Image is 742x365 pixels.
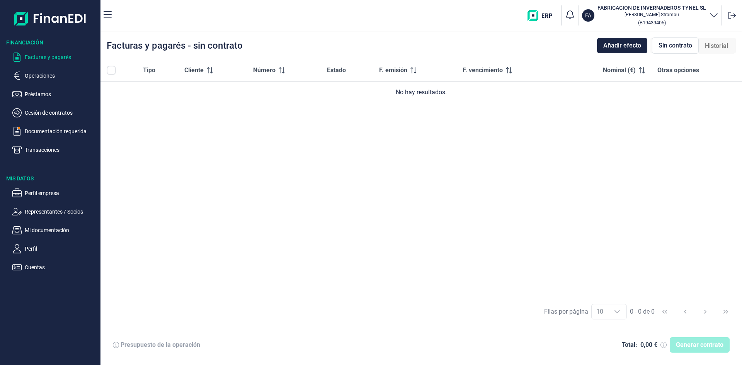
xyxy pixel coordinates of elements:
[12,188,97,198] button: Perfil empresa
[12,108,97,117] button: Cesión de contratos
[12,145,97,154] button: Transacciones
[25,71,97,80] p: Operaciones
[597,38,647,53] button: Añadir efecto
[25,244,97,253] p: Perfil
[12,207,97,216] button: Representantes / Socios
[25,188,97,198] p: Perfil empresa
[463,66,503,75] span: F. vencimiento
[655,302,674,321] button: First Page
[25,207,97,216] p: Representantes / Socios
[640,341,657,349] div: 0,00 €
[121,341,200,349] div: Presupuesto de la operación
[12,71,97,80] button: Operaciones
[696,302,715,321] button: Next Page
[14,6,87,31] img: Logo de aplicación
[25,90,97,99] p: Préstamos
[699,38,734,54] div: Historial
[676,302,694,321] button: Previous Page
[12,90,97,99] button: Préstamos
[603,41,641,50] span: Añadir efecto
[657,66,699,75] span: Otras opciones
[659,41,692,50] span: Sin contrato
[582,4,718,27] button: FAFABRICACION DE INVERNADEROS TYNEL SL[PERSON_NAME] Strambu(B19439405)
[12,244,97,253] button: Perfil
[25,263,97,272] p: Cuentas
[107,41,243,50] div: Facturas y pagarés - sin contrato
[716,302,735,321] button: Last Page
[25,53,97,62] p: Facturas y pagarés
[25,127,97,136] p: Documentación requerida
[327,66,346,75] span: Estado
[253,66,276,75] span: Número
[638,20,666,25] small: Copiar cif
[622,341,637,349] div: Total:
[25,145,97,154] p: Transacciones
[12,226,97,235] button: Mi documentación
[544,307,588,316] div: Filas por página
[630,309,655,315] span: 0 - 0 de 0
[597,12,706,18] p: [PERSON_NAME] Strambu
[705,41,728,51] span: Historial
[528,10,558,21] img: erp
[12,127,97,136] button: Documentación requerida
[143,66,155,75] span: Tipo
[184,66,204,75] span: Cliente
[652,37,699,54] div: Sin contrato
[585,12,591,19] p: FA
[107,66,116,75] div: All items unselected
[608,304,626,319] div: Choose
[25,108,97,117] p: Cesión de contratos
[12,263,97,272] button: Cuentas
[379,66,407,75] span: F. emisión
[603,66,636,75] span: Nominal (€)
[25,226,97,235] p: Mi documentación
[12,53,97,62] button: Facturas y pagarés
[107,88,736,97] div: No hay resultados.
[597,4,706,12] h3: FABRICACION DE INVERNADEROS TYNEL SL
